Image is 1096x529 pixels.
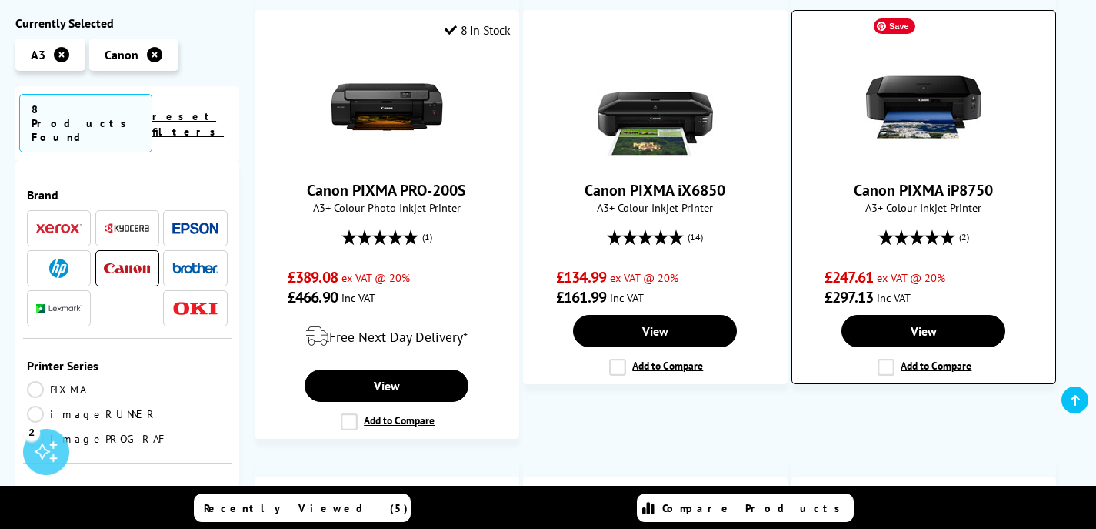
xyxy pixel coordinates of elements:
[874,18,915,34] span: Save
[841,315,1005,347] a: View
[573,315,737,347] a: View
[800,200,1048,215] span: A3+ Colour Inkjet Printer
[27,358,228,373] div: Printer Series
[610,270,678,285] span: ex VAT @ 20%
[329,152,445,168] a: Canon PIXMA PRO-200S
[152,109,224,139] a: reset filters
[598,49,713,165] img: Canon PIXMA iX6850
[204,501,408,515] span: Recently Viewed (5)
[172,259,218,278] a: Brother
[610,290,644,305] span: inc VAT
[36,219,82,238] a: Xerox
[609,359,703,376] label: Add to Compare
[877,290,911,305] span: inc VAT
[307,180,466,200] a: Canon PIXMA PRO-200S
[531,200,779,215] span: A3+ Colour Inkjet Printer
[27,381,127,398] a: PIXMA
[27,406,158,423] a: imageRUNNER
[23,424,40,440] div: 2
[49,259,68,278] img: HP
[341,413,435,430] label: Add to Compare
[172,223,218,234] img: Epson
[172,263,218,273] img: Brother
[27,187,228,203] div: Brand
[104,259,150,278] a: Canon
[341,290,375,305] span: inc VAT
[172,299,218,318] a: OKI
[263,315,511,358] div: modal_delivery
[27,483,228,498] div: Category
[15,15,239,31] div: Currently Selected
[866,49,981,165] img: Canon PIXMA iP8750
[662,501,848,515] span: Compare Products
[598,152,713,168] a: Canon PIXMA iX6850
[305,370,468,402] a: View
[104,223,150,234] img: Kyocera
[585,180,725,200] a: Canon PIXMA iX6850
[445,22,511,38] div: 8 In Stock
[556,267,606,287] span: £134.99
[288,267,338,287] span: £389.08
[263,200,511,215] span: A3+ Colour Photo Inkjet Printer
[105,47,138,62] span: Canon
[36,259,82,278] a: HP
[31,47,45,62] span: A3
[341,270,410,285] span: ex VAT @ 20%
[556,287,606,307] span: £161.99
[172,302,218,315] img: OKI
[104,219,150,238] a: Kyocera
[688,223,703,252] span: (14)
[637,494,854,522] a: Compare Products
[172,219,218,238] a: Epson
[27,430,169,447] a: imagePROGRAF
[36,304,82,313] img: Lexmark
[422,223,432,252] span: (1)
[288,287,338,307] span: £466.90
[854,180,993,200] a: Canon PIXMA iP8750
[329,49,445,165] img: Canon PIXMA PRO-200S
[824,267,873,287] span: £247.61
[36,299,82,318] a: Lexmark
[19,94,152,152] span: 8 Products Found
[194,494,411,522] a: Recently Viewed (5)
[959,223,969,252] span: (2)
[824,287,873,307] span: £297.13
[866,152,981,168] a: Canon PIXMA iP8750
[877,270,945,285] span: ex VAT @ 20%
[36,223,82,234] img: Xerox
[878,359,971,376] label: Add to Compare
[104,263,150,273] img: Canon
